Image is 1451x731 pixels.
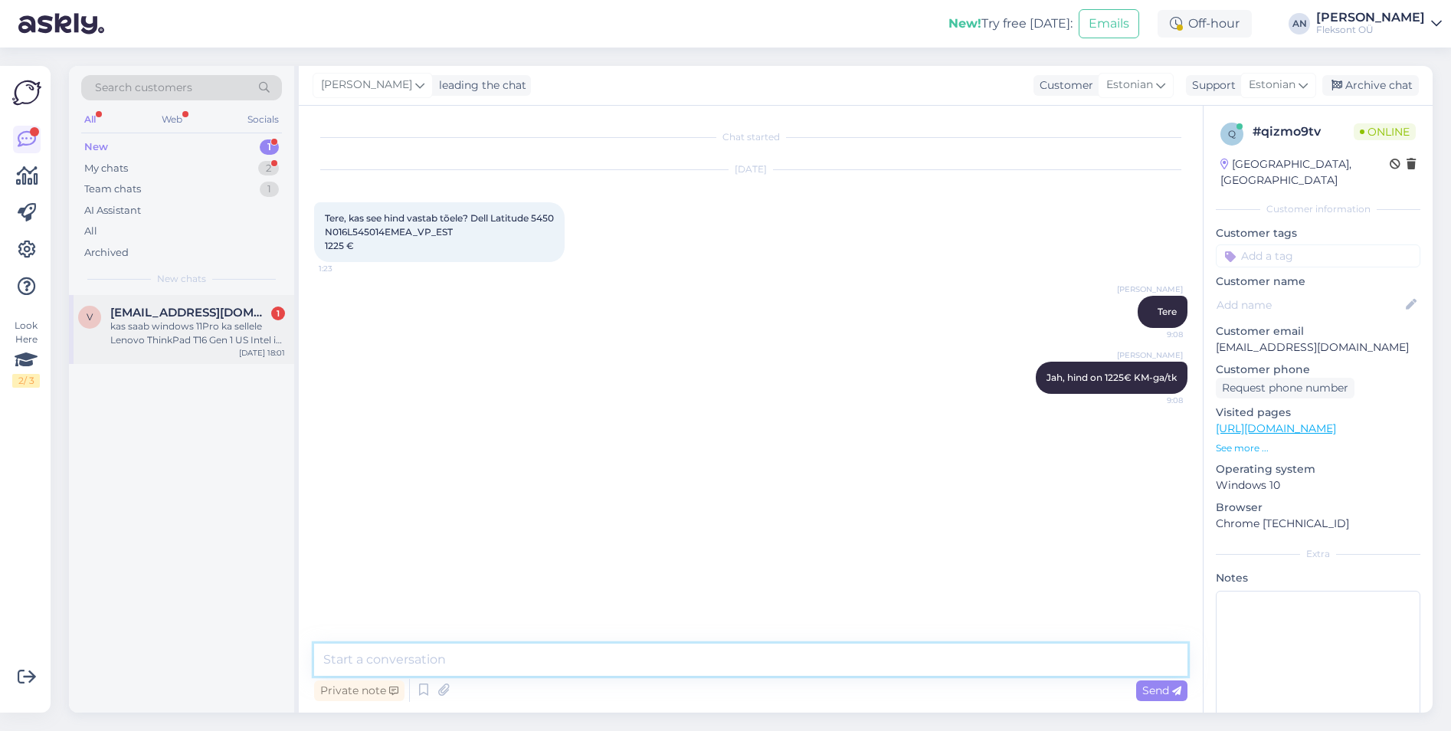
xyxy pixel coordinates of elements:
[1216,202,1420,216] div: Customer information
[84,161,128,176] div: My chats
[239,347,285,359] div: [DATE] 18:01
[95,80,192,96] span: Search customers
[1354,123,1416,140] span: Online
[1216,323,1420,339] p: Customer email
[1216,461,1420,477] p: Operating system
[433,77,526,93] div: leading the chat
[1216,339,1420,356] p: [EMAIL_ADDRESS][DOMAIN_NAME]
[1220,156,1390,188] div: [GEOGRAPHIC_DATA], [GEOGRAPHIC_DATA]
[1216,570,1420,586] p: Notes
[1216,362,1420,378] p: Customer phone
[314,162,1187,176] div: [DATE]
[1033,77,1093,93] div: Customer
[1216,477,1420,493] p: Windows 10
[1249,77,1295,93] span: Estonian
[1158,10,1252,38] div: Off-hour
[84,245,129,261] div: Archived
[110,320,285,347] div: kas saab windows 11Pro ka sellele Lenovo ThinkPad T16 Gen 1 US Intel i5 1235U 1.3 GHz (13462p) 16...
[1117,284,1183,295] span: [PERSON_NAME]
[12,374,40,388] div: 2 / 3
[314,130,1187,144] div: Chat started
[1106,77,1153,93] span: Estonian
[1216,421,1336,435] a: [URL][DOMAIN_NAME]
[12,78,41,107] img: Askly Logo
[84,182,141,197] div: Team chats
[12,319,40,388] div: Look Here
[81,110,99,129] div: All
[244,110,282,129] div: Socials
[314,680,405,701] div: Private note
[1216,500,1420,516] p: Browser
[1125,329,1183,340] span: 9:08
[1216,516,1420,532] p: Chrome [TECHNICAL_ID]
[1158,306,1177,317] span: Tere
[1322,75,1419,96] div: Archive chat
[1079,9,1139,38] button: Emails
[271,306,285,320] div: 1
[110,306,270,320] span: viljar.kaarde@agatark.com
[1216,244,1420,267] input: Add a tag
[258,161,279,176] div: 2
[1316,11,1442,36] a: [PERSON_NAME]Fleksont OÜ
[84,203,141,218] div: AI Assistant
[1216,441,1420,455] p: See more ...
[1289,13,1310,34] div: AN
[1253,123,1354,141] div: # qizmo9tv
[87,311,93,323] span: v
[260,182,279,197] div: 1
[1117,349,1183,361] span: [PERSON_NAME]
[1216,225,1420,241] p: Customer tags
[325,212,554,251] span: Tere, kas see hind vastab tõele? Dell Latitude 5450 N016L545014EMEA_VP_EST 1225 €
[948,15,1073,33] div: Try free [DATE]:
[1186,77,1236,93] div: Support
[1216,405,1420,421] p: Visited pages
[321,77,412,93] span: [PERSON_NAME]
[1216,378,1354,398] div: Request phone number
[1316,24,1425,36] div: Fleksont OÜ
[84,139,108,155] div: New
[1125,395,1183,406] span: 9:08
[1228,128,1236,139] span: q
[260,139,279,155] div: 1
[948,16,981,31] b: New!
[1216,547,1420,561] div: Extra
[1142,683,1181,697] span: Send
[1217,297,1403,313] input: Add name
[84,224,97,239] div: All
[157,272,206,286] span: New chats
[319,263,376,274] span: 1:23
[159,110,185,129] div: Web
[1216,274,1420,290] p: Customer name
[1316,11,1425,24] div: [PERSON_NAME]
[1046,372,1177,383] span: Jah, hind on 1225€ KM-ga/tk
